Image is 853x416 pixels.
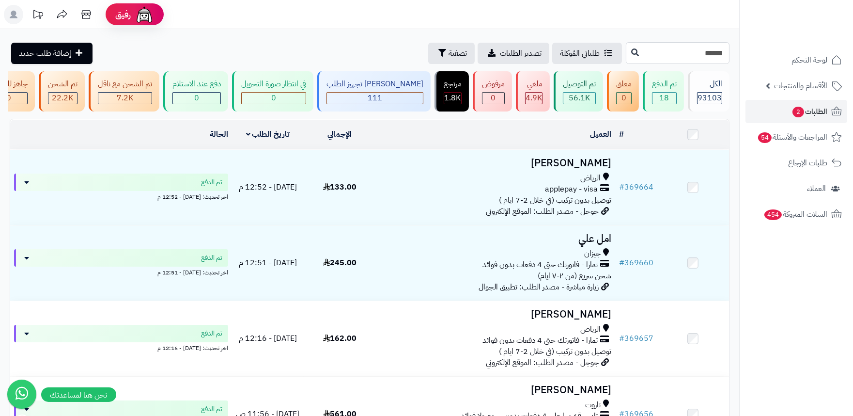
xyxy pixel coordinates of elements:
span: رفيق [115,9,131,20]
a: المراجعات والأسئلة54 [745,126,847,149]
div: ملغي [525,79,543,90]
a: الكل93103 [686,71,731,112]
span: 245.00 [323,257,357,269]
h3: امل علي [379,233,611,244]
span: تصدير الطلبات [500,48,542,59]
a: تم التوصيل 56.1K [552,71,605,112]
div: 0 [617,93,631,104]
div: تم التوصيل [563,79,596,90]
div: مرتجع [444,79,462,90]
span: 56.1K [569,92,590,104]
div: 1767 [444,93,461,104]
a: [PERSON_NAME] تجهيز الطلب 111 [315,71,433,112]
a: معلق 0 [605,71,641,112]
span: 111 [368,92,382,104]
div: دفع عند الاستلام [172,79,221,90]
span: 0 [621,92,626,104]
div: اخر تحديث: [DATE] - 12:51 م [14,267,228,277]
a: العميل [590,128,611,140]
div: تم الدفع [652,79,677,90]
span: شحن سريع (من ٢-٧ ايام) [538,270,611,282]
div: 18 [652,93,676,104]
a: # [619,128,624,140]
div: تم الشحن مع ناقل [98,79,152,90]
a: الحالة [210,128,228,140]
span: تم الدفع [201,329,222,338]
div: 56142 [563,93,595,104]
span: تمارا - فاتورتك حتى 4 دفعات بدون فوائد [482,335,598,346]
span: 0 [194,92,199,104]
div: 0 [482,93,504,104]
span: تصفية [449,48,467,59]
a: إضافة طلب جديد [11,43,93,64]
span: توصيل بدون تركيب (في خلال 2-7 ايام ) [499,194,611,206]
span: طلبات الإرجاع [788,156,827,170]
div: في انتظار صورة التحويل [241,79,306,90]
h3: [PERSON_NAME] [379,384,611,396]
span: 162.00 [323,333,357,344]
span: # [619,181,624,193]
span: [DATE] - 12:16 م [239,333,297,344]
div: 0 [173,93,220,104]
span: تاروت [585,400,601,411]
a: #369657 [619,333,653,344]
a: مرفوض 0 [471,71,514,112]
span: تم الدفع [201,404,222,414]
a: تم الدفع 18 [641,71,686,112]
a: دفع عند الاستلام 0 [161,71,230,112]
h3: [PERSON_NAME] [379,309,611,320]
span: 54 [758,132,772,143]
div: تم الشحن [48,79,78,90]
div: 0 [242,93,306,104]
span: تمارا - فاتورتك حتى 4 دفعات بدون فوائد [482,259,598,271]
span: السلات المتروكة [763,208,827,221]
img: ai-face.png [135,5,154,24]
span: جيزان [584,248,601,259]
span: applepay - visa [545,184,598,195]
span: زيارة مباشرة - مصدر الطلب: تطبيق الجوال [479,281,599,293]
h3: [PERSON_NAME] [379,158,611,169]
div: [PERSON_NAME] تجهيز الطلب [326,79,423,90]
span: المراجعات والأسئلة [757,130,827,144]
a: تم الشحن 22.2K [37,71,87,112]
span: 18 [660,92,669,104]
span: 22.2K [52,92,74,104]
span: لوحة التحكم [791,53,827,67]
div: 4927 [526,93,542,104]
img: logo-2.png [787,27,844,48]
a: لوحة التحكم [745,48,847,72]
div: مرفوض [482,79,505,90]
span: # [619,257,624,269]
span: توصيل بدون تركيب (في خلال 2-7 ايام ) [499,346,611,357]
span: العملاء [807,182,826,195]
span: الطلبات [791,105,827,118]
a: تحديثات المنصة [26,5,50,27]
span: جوجل - مصدر الطلب: الموقع الإلكتروني [486,357,599,368]
a: طلباتي المُوكلة [552,43,622,64]
span: 0 [491,92,496,104]
span: # [619,333,624,344]
span: [DATE] - 12:52 م [239,181,297,193]
a: ملغي 4.9K [514,71,552,112]
span: الرياض [580,173,601,184]
span: 133.00 [323,181,357,193]
span: 0 [7,92,12,104]
span: 2 [792,107,804,117]
a: طلبات الإرجاع [745,151,847,175]
span: الرياض [580,324,601,335]
span: 7.2K [117,92,133,104]
div: اخر تحديث: [DATE] - 12:52 م [14,191,228,201]
span: إضافة طلب جديد [19,48,71,59]
span: طلباتي المُوكلة [560,48,600,59]
span: تم الدفع [201,253,222,263]
a: الطلبات2 [745,100,847,123]
div: 22241 [48,93,77,104]
span: جوجل - مصدر الطلب: الموقع الإلكتروني [486,206,599,217]
span: 93103 [698,92,722,104]
a: في انتظار صورة التحويل 0 [230,71,315,112]
div: الكل [697,79,722,90]
span: تم الدفع [201,177,222,187]
a: مرتجع 1.8K [433,71,471,112]
span: الأقسام والمنتجات [774,79,827,93]
a: #369660 [619,257,653,269]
